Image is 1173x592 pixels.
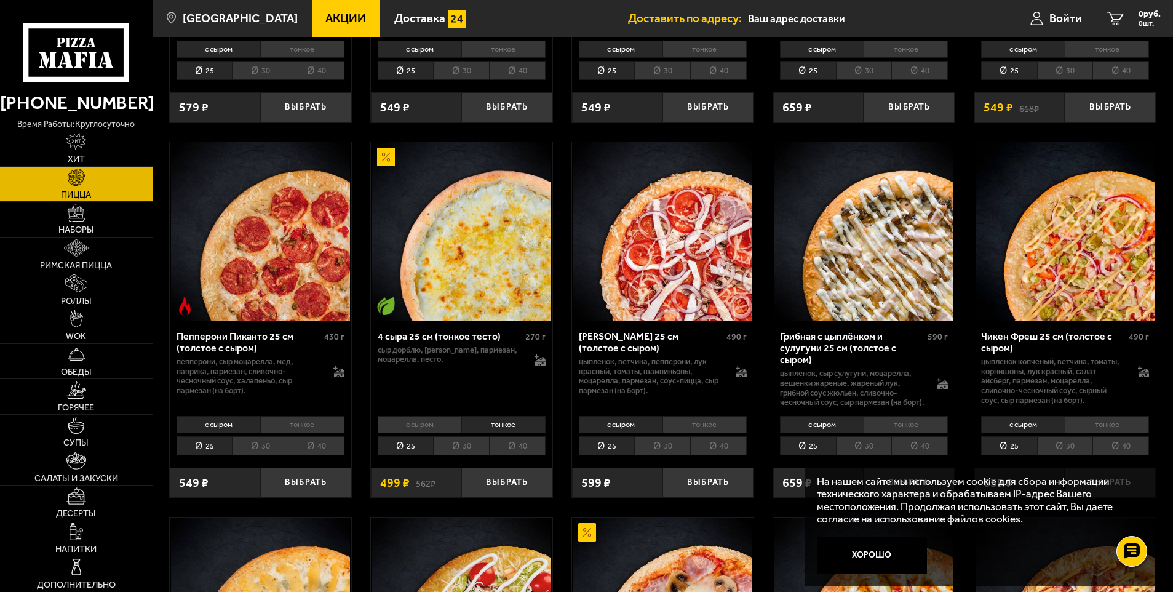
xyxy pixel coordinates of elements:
li: 30 [433,61,489,80]
span: Римская пицца [40,262,112,270]
p: На нашем сайте мы используем cookie для сбора информации технического характера и обрабатываем IP... [817,475,1137,526]
img: Чикен Фреш 25 см (толстое с сыром) [976,142,1155,321]
li: 25 [579,61,635,80]
li: тонкое [260,416,344,433]
li: тонкое [662,416,747,433]
span: 579 ₽ [179,102,209,114]
span: 549 ₽ [581,102,611,114]
li: 25 [780,61,836,80]
button: Хорошо [817,537,927,574]
img: Грибная с цыплёнком и сулугуни 25 см (толстое с сыром) [774,142,953,321]
button: Выбрать [260,92,351,122]
s: 562 ₽ [416,477,435,489]
li: тонкое [461,41,546,58]
span: WOK [66,332,86,341]
span: 430 г [324,332,344,342]
img: Петровская 25 см (толстое с сыром) [573,142,752,321]
span: Супы [63,439,89,447]
li: 30 [1037,436,1093,455]
p: пепперони, сыр Моцарелла, мед, паприка, пармезан, сливочно-чесночный соус, халапеньо, сыр пармеза... [177,357,322,396]
span: 659 ₽ [782,477,812,489]
li: с сыром [177,416,260,433]
img: Пепперони Пиканто 25 см (толстое с сыром) [171,142,350,321]
li: 25 [378,61,434,80]
li: 40 [489,61,546,80]
span: Горячее [58,404,94,412]
p: цыпленок, ветчина, пепперони, лук красный, томаты, шампиньоны, моцарелла, пармезан, соус-пицца, с... [579,357,724,396]
a: Петровская 25 см (толстое с сыром) [572,142,754,321]
span: 549 ₽ [984,102,1013,114]
a: Чикен Фреш 25 см (толстое с сыром) [974,142,1156,321]
li: 40 [1092,436,1149,455]
li: 25 [981,61,1037,80]
li: с сыром [981,416,1065,433]
button: Выбрать [461,92,552,122]
img: Острое блюдо [176,297,194,315]
li: 30 [836,436,892,455]
input: Ваш адрес доставки [748,7,982,30]
button: Выбрать [662,92,754,122]
li: 25 [579,436,635,455]
img: Акционный [578,523,597,542]
li: с сыром [177,41,260,58]
button: Выбрать [461,468,552,498]
li: 40 [891,61,948,80]
li: 40 [690,436,747,455]
li: тонкое [864,41,948,58]
button: Выбрать [1065,92,1156,122]
span: 590 г [928,332,948,342]
li: тонкое [662,41,747,58]
p: цыпленок, сыр сулугуни, моцарелла, вешенки жареные, жареный лук, грибной соус Жюльен, сливочно-че... [780,369,925,408]
div: Грибная с цыплёнком и сулугуни 25 см (толстое с сыром) [780,330,924,366]
li: тонкое [461,416,546,433]
li: 30 [836,61,892,80]
img: 4 сыра 25 см (тонкое тесто) [372,142,551,321]
span: Напитки [55,545,97,554]
span: 490 г [726,332,747,342]
li: 40 [1092,61,1149,80]
li: с сыром [579,41,662,58]
li: с сыром [579,416,662,433]
li: 40 [288,61,344,80]
span: Обеды [61,368,92,377]
span: Пицца [61,191,91,199]
li: 25 [177,61,233,80]
div: Чикен Фреш 25 см (толстое с сыром) [981,330,1126,354]
button: Выбрать [260,468,351,498]
li: с сыром [981,41,1065,58]
p: сыр дорблю, [PERSON_NAME], пармезан, моцарелла, песто. [378,345,523,365]
p: цыпленок копченый, ветчина, томаты, корнишоны, лук красный, салат айсберг, пармезан, моцарелла, с... [981,357,1126,406]
span: 0 шт. [1139,20,1161,27]
span: [GEOGRAPHIC_DATA] [183,12,298,24]
span: 659 ₽ [782,102,812,114]
div: Пепперони Пиканто 25 см (толстое с сыром) [177,330,321,354]
span: 0 руб. [1139,10,1161,18]
span: 499 ₽ [380,477,410,489]
li: 40 [288,436,344,455]
span: Войти [1049,12,1082,24]
img: 15daf4d41897b9f0e9f617042186c801.svg [448,10,466,28]
span: 549 ₽ [179,477,209,489]
li: 25 [780,436,836,455]
li: 30 [634,61,690,80]
div: 4 сыра 25 см (тонкое тесто) [378,330,522,342]
span: 549 ₽ [380,102,410,114]
span: Наборы [58,226,94,234]
li: 30 [1037,61,1093,80]
a: Острое блюдоПепперони Пиканто 25 см (толстое с сыром) [170,142,351,321]
li: с сыром [378,416,461,433]
li: тонкое [1065,416,1149,433]
span: 490 г [1129,332,1149,342]
li: тонкое [1065,41,1149,58]
button: Выбрать [662,468,754,498]
span: Салаты и закуски [34,474,118,483]
span: 599 ₽ [581,477,611,489]
li: с сыром [378,41,461,58]
span: 270 г [525,332,546,342]
span: Роллы [61,297,92,306]
li: 25 [177,436,233,455]
li: с сыром [780,416,864,433]
span: Доставить по адресу: [628,12,748,24]
li: 30 [232,61,288,80]
a: АкционныйВегетарианское блюдо4 сыра 25 см (тонкое тесто) [371,142,552,321]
